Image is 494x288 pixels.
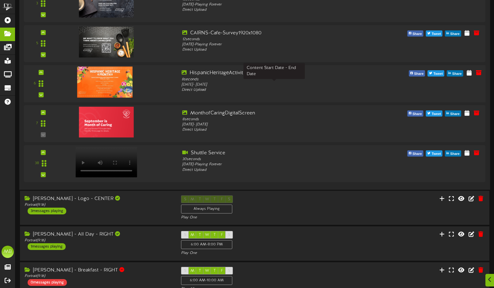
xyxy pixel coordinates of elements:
span: T [214,269,216,273]
span: M [191,269,194,273]
span: Tweet [430,31,442,37]
div: 3 messages playing [28,208,66,214]
div: MonthofCaringDigitalScreen [182,110,365,117]
span: Share [411,31,423,37]
button: Tweet [428,70,445,76]
div: [DATE] - [DATE] [182,82,367,87]
button: Share [407,30,423,36]
div: Portrait ( 9:16 ) [25,274,172,279]
span: Share [449,151,461,158]
div: Portrait ( 9:16 ) [25,238,172,243]
div: 1 messages playing [28,243,66,250]
div: Portrait ( 9:16 ) [25,202,172,208]
button: Tweet [426,30,442,36]
span: T [199,269,201,273]
div: 30 seconds [182,157,365,162]
div: Shuttle Service [182,150,365,157]
span: Share [413,71,425,77]
span: S [184,269,186,273]
span: Share [451,71,463,77]
div: 6:00 AM - 8:00 PM [181,240,232,249]
span: Tweet [432,71,444,77]
button: Share [447,70,463,76]
div: Direct Upload [182,47,365,52]
span: Share [449,31,461,37]
div: 12 seconds [182,37,365,42]
div: [PERSON_NAME] - Logo - CENTER [25,195,172,202]
span: T [214,233,216,237]
div: HispanicHeritageActivitiesDigitalScreen [182,70,367,77]
div: 8 seconds [182,117,365,122]
div: MB [2,246,14,258]
span: W [205,233,209,237]
div: 6 [34,81,36,86]
div: 6:00 AM - 10:00 AM [181,276,232,285]
div: [DATE] - Playing Forever [182,2,365,7]
img: 3c3cbdfc-1161-4d6e-b045-d9ec49d97676.jpg [79,27,133,57]
div: Always Playing [181,205,232,213]
div: [DATE] - [DATE] [182,122,365,127]
div: Direct Upload [182,7,365,13]
img: b5ae5e31-fb5d-4a4d-bf33-afc0ebc3e85a.png [79,107,133,137]
div: Direct Upload [182,167,365,173]
div: [PERSON_NAME] - Breakfast - RIGHT [25,267,172,274]
button: Share [445,110,461,117]
div: Play One [181,251,328,256]
div: [DATE] - Playing Forever [182,42,365,47]
div: 38 [35,161,39,166]
span: Share [449,111,461,117]
div: Play One [181,215,328,220]
span: Share [411,111,423,117]
div: 8 seconds [182,77,367,82]
button: Share [445,30,461,36]
div: CAIRNS-Cafe-Survey1920x1080 [182,30,365,37]
button: Tweet [426,151,442,157]
button: Tweet [426,110,442,117]
span: M [191,233,194,237]
button: Share [407,151,423,157]
span: F [221,233,223,237]
button: Share [445,151,461,157]
span: S [184,233,186,237]
span: S [228,233,230,237]
span: F [221,269,223,273]
button: Share [407,110,423,117]
span: Share [411,151,423,158]
span: W [205,269,209,273]
button: Share [409,70,425,76]
div: Direct Upload [182,87,367,93]
img: 8603d5b1-7813-47f9-be34-8c10d0c6c9cd.jpg [77,67,133,98]
span: Tweet [430,151,442,158]
div: [DATE] - Playing Forever [182,162,365,167]
div: 0 messages playing [28,279,67,286]
span: S [228,269,230,273]
div: [PERSON_NAME] - All Day - RIGHT [25,231,172,238]
div: Direct Upload [182,127,365,132]
span: Tweet [430,111,442,117]
span: T [199,233,201,237]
